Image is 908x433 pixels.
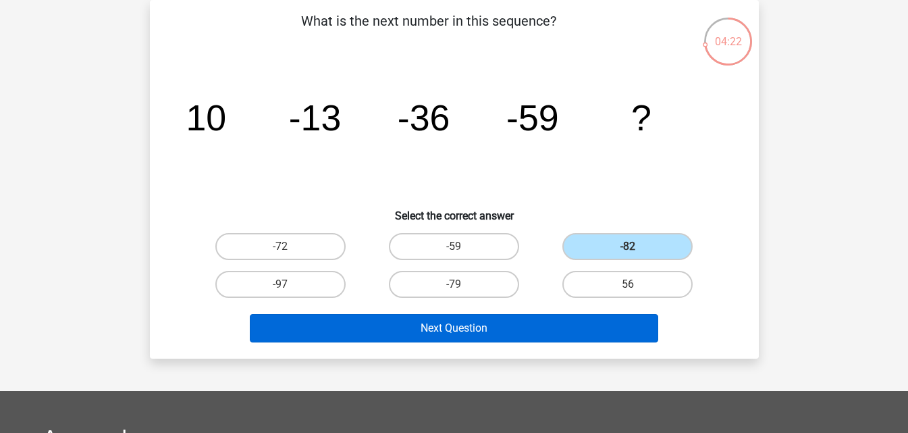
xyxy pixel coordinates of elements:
[703,16,753,50] div: 04:22
[389,233,519,260] label: -59
[186,97,226,138] tspan: 10
[397,97,450,138] tspan: -36
[288,97,341,138] tspan: -13
[506,97,559,138] tspan: -59
[171,199,737,222] h6: Select the correct answer
[389,271,519,298] label: -79
[562,271,693,298] label: 56
[215,233,346,260] label: -72
[562,233,693,260] label: -82
[171,11,687,51] p: What is the next number in this sequence?
[250,314,658,342] button: Next Question
[215,271,346,298] label: -97
[631,97,651,138] tspan: ?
